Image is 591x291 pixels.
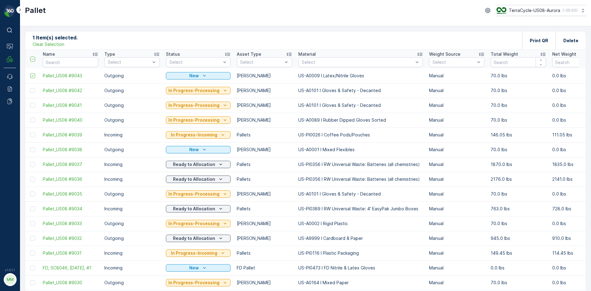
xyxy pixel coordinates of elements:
[237,102,292,108] p: [PERSON_NAME]
[429,51,460,57] p: Weight Source
[173,176,215,182] p: Ready to Allocation
[491,206,546,212] p: 763.0 lbs
[168,220,219,227] p: In Progress-Processing
[298,250,423,256] p: US-PI0116 I Plastic Packaging
[429,206,484,212] p: Manual
[237,132,292,138] p: Pallets
[43,265,98,271] span: FD, SC8046, [DATE], #1
[429,102,484,108] p: Manual
[25,6,46,15] p: Pallet
[491,87,546,94] p: 70.0 lbs
[166,131,231,139] button: In Progress-Incoming
[491,73,546,79] p: 70.0 lbs
[173,161,215,168] p: Ready to Allocation
[298,191,423,197] p: US-A0101 I Gloves & Safety - Decanted
[237,250,292,256] p: Pallets
[104,250,160,256] p: Incoming
[30,88,35,93] div: Toggle Row Selected
[104,132,160,138] p: Incoming
[237,147,292,153] p: [PERSON_NAME]
[30,162,35,167] div: Toggle Row Selected
[491,102,546,108] p: 70.0 lbs
[166,51,180,57] p: Status
[429,191,484,197] p: Manual
[491,57,546,67] input: Search
[552,51,576,57] p: Net Weight
[43,132,98,138] a: Pallet_US08 #9039
[104,73,160,79] p: Outgoing
[429,117,484,123] p: Manual
[491,235,546,241] p: 945.0 lbs
[237,220,292,227] p: [PERSON_NAME]
[298,102,423,108] p: US-A0101 I Gloves & Safety - Decanted
[298,73,423,79] p: US-A0009 I Latex/Nitrile Gloves
[429,265,484,271] p: Manual
[237,191,292,197] p: [PERSON_NAME]
[43,280,98,286] span: Pallet_US08 #9030
[43,250,98,256] a: Pallet_US08 #9031
[497,7,506,14] img: image_ci7OI47.png
[5,275,15,285] div: MM
[491,176,546,182] p: 2176.0 lbs
[298,87,423,94] p: US-A0101 I Gloves & Safety - Decanted
[189,265,199,271] p: New
[30,192,35,196] div: Toggle Row Selected
[43,147,98,153] span: Pallet_US08 #9038
[104,102,160,108] p: Outgoing
[166,87,231,94] button: In Progress-Processing
[166,116,231,124] button: In Progress-Processing
[33,41,64,47] p: Clear Selection
[104,280,160,286] p: Outgoing
[43,73,98,79] span: Pallet_US08 #9043
[4,268,16,272] span: v 1.51.1
[168,191,219,197] p: In Progress-Processing
[237,73,292,79] p: [PERSON_NAME]
[43,117,98,123] a: Pallet_US08 #9040
[429,250,484,256] p: Manual
[173,235,215,241] p: Ready to Allocation
[168,117,219,123] p: In Progress-Processing
[104,176,160,182] p: Incoming
[4,273,16,286] button: MM
[166,102,231,109] button: In Progress-Processing
[43,87,98,94] span: Pallet_US08 #9042
[166,190,231,198] button: In Progress-Processing
[30,118,35,123] div: Toggle Row Selected
[33,34,78,41] p: 1 Item(s) selected.
[563,38,578,44] p: Delete
[237,161,292,168] p: Pallets
[237,87,292,94] p: [PERSON_NAME]
[491,220,546,227] p: 70.0 lbs
[30,236,35,241] div: Toggle Row Selected
[530,38,548,44] p: Print QR
[43,191,98,197] a: Pallet_US08 #9035
[429,235,484,241] p: Manual
[432,59,475,65] p: Select
[43,235,98,241] span: Pallet_US08 #9032
[43,265,98,271] a: FD, SC8046, 10/06/25, #1
[298,147,423,153] p: US-A0001 I Mixed Flexibles
[429,147,484,153] p: Manual
[104,87,160,94] p: Outgoing
[298,117,423,123] p: US-A0089 I Rubber Dipped Gloves Sorted
[298,51,316,57] p: Material
[298,235,423,241] p: US-A9999 I Cardboard & Paper
[240,59,283,65] p: Select
[171,132,217,138] p: In Progress-Incoming
[30,251,35,256] div: Toggle Row Selected
[429,161,484,168] p: Manual
[166,279,231,286] button: In Progress-Processing
[43,102,98,108] span: Pallet_US08 #9041
[104,117,160,123] p: Outgoing
[104,235,160,241] p: Outgoing
[237,206,292,212] p: Pallets
[298,132,423,138] p: US-PI0026 I Coffee Pods/Pouches
[43,51,55,57] p: Name
[166,235,231,242] button: Ready to Allocation
[30,177,35,182] div: Toggle Row Selected
[168,87,219,94] p: In Progress-Processing
[166,146,231,153] button: New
